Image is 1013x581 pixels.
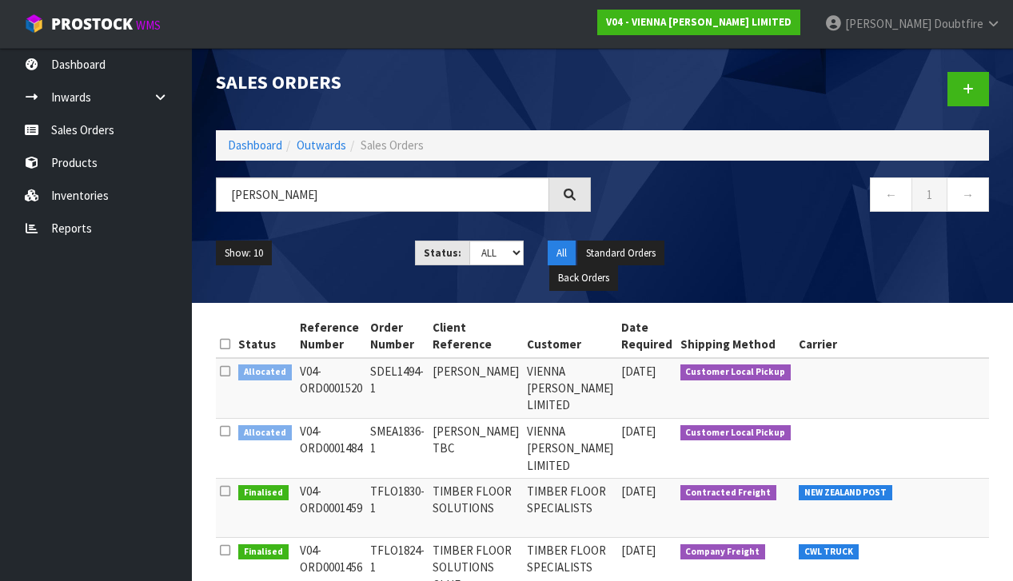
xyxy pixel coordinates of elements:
span: CWL TRUCK [799,544,859,560]
a: Outwards [297,137,346,153]
th: Status [234,315,296,358]
a: Dashboard [228,137,282,153]
th: Shipping Method [676,315,796,358]
span: Allocated [238,425,292,441]
a: 1 [911,177,947,212]
input: Search sales orders [216,177,549,212]
th: Customer [523,315,617,358]
span: Allocated [238,364,292,380]
td: VIENNA [PERSON_NAME] LIMITED [523,358,617,419]
small: WMS [136,18,161,33]
td: [PERSON_NAME] [429,358,523,419]
span: Doubtfire [934,16,983,31]
button: Standard Orders [577,241,664,266]
td: V04-ORD0001484 [296,418,366,478]
a: ← [870,177,912,212]
th: Order Number [366,315,429,358]
td: SDEL1494-1 [366,358,429,419]
td: TFLO1830-1 [366,479,429,538]
td: SMEA1836-1 [366,418,429,478]
td: TIMBER FLOOR SOLUTIONS [429,479,523,538]
span: NEW ZEALAND POST [799,485,892,501]
span: Sales Orders [361,137,424,153]
span: Finalised [238,485,289,501]
th: Client Reference [429,315,523,358]
span: [DATE] [621,543,656,558]
button: Show: 10 [216,241,272,266]
span: Finalised [238,544,289,560]
span: ProStock [51,14,133,34]
th: Date Required [617,315,676,358]
a: → [947,177,989,212]
strong: V04 - VIENNA [PERSON_NAME] LIMITED [606,15,792,29]
span: [PERSON_NAME] [845,16,931,31]
span: Company Freight [680,544,766,560]
h1: Sales Orders [216,72,591,93]
span: Customer Local Pickup [680,425,792,441]
span: Contracted Freight [680,485,777,501]
th: Reference Number [296,315,366,358]
strong: Status: [424,246,461,260]
button: All [548,241,576,266]
td: V04-ORD0001459 [296,479,366,538]
th: Carrier [795,315,985,358]
td: V04-ORD0001520 [296,358,366,419]
img: cube-alt.png [24,14,44,34]
td: [PERSON_NAME] TBC [429,418,523,478]
td: TIMBER FLOOR SPECIALISTS [523,479,617,538]
td: VIENNA [PERSON_NAME] LIMITED [523,418,617,478]
span: [DATE] [621,364,656,379]
nav: Page navigation [615,177,990,217]
span: Customer Local Pickup [680,364,792,380]
span: [DATE] [621,484,656,499]
span: [DATE] [621,424,656,439]
button: Back Orders [549,265,618,291]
